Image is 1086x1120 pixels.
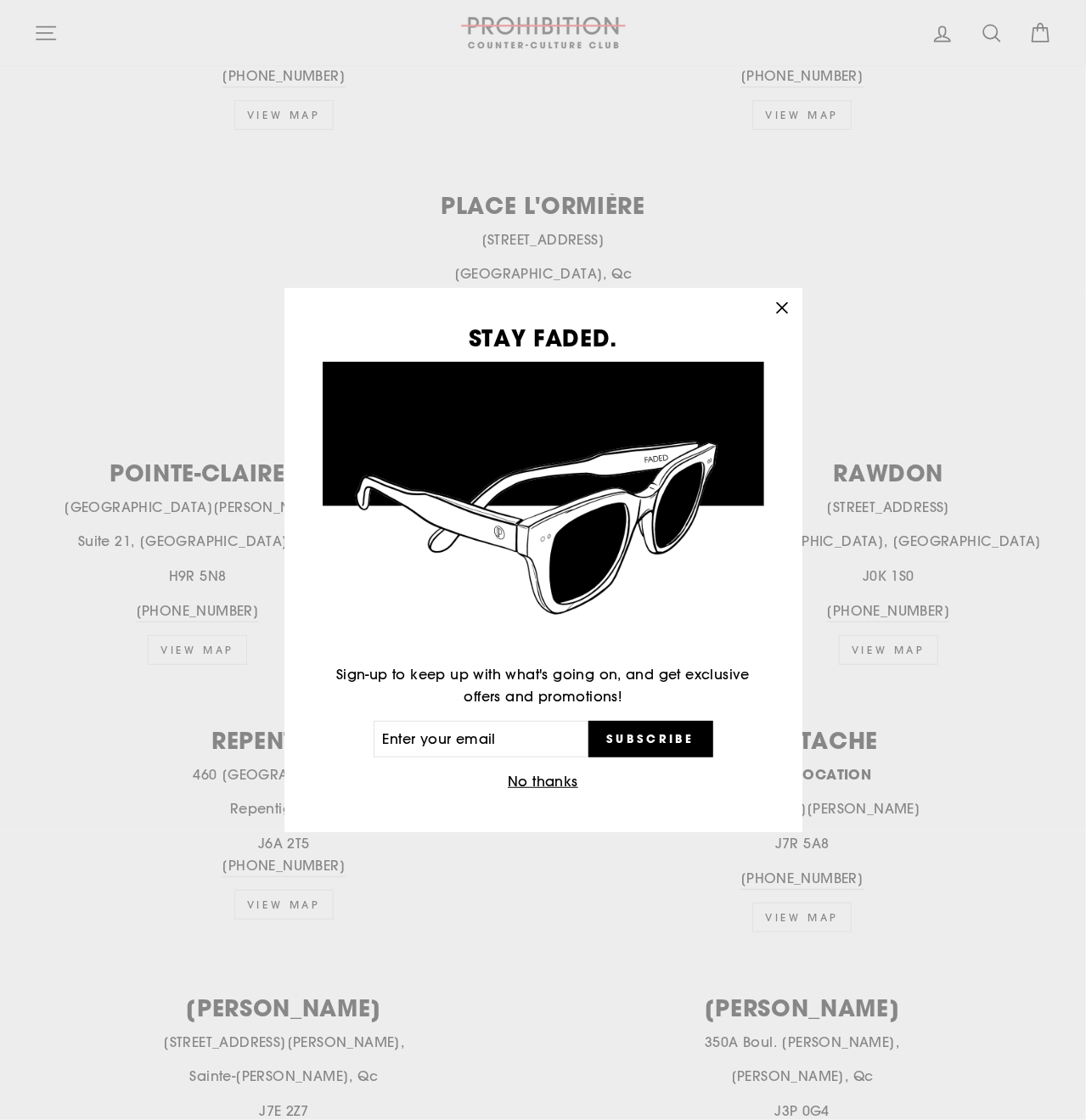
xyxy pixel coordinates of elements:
button: Subscribe [588,721,712,758]
button: No thanks [503,770,583,794]
input: Enter your email [374,721,589,758]
span: Subscribe [606,731,695,746]
p: Sign-up to keep up with what's going on, and get exclusive offers and promotions! [323,664,764,707]
h3: STAY FADED. [323,326,764,349]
